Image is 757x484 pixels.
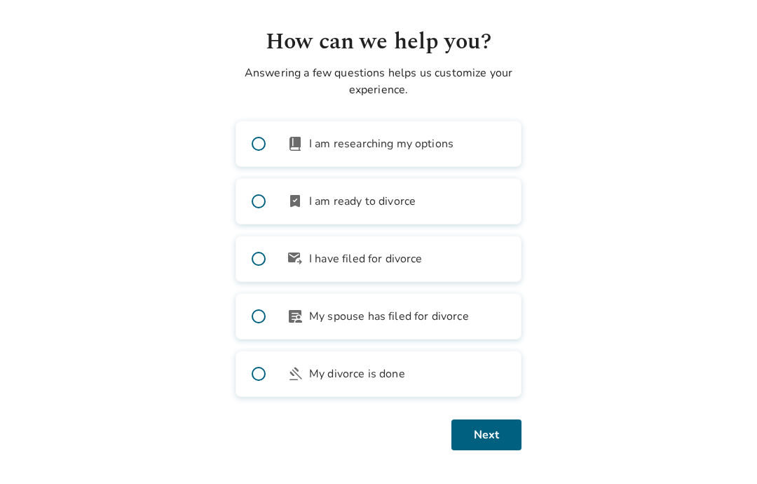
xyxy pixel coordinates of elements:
span: My divorce is done [309,365,405,382]
span: bookmark_check [287,193,304,210]
span: book_2 [287,135,304,152]
span: article_person [287,308,304,325]
button: Next [451,419,521,450]
h1: How can we help you? [236,25,521,59]
span: I am ready to divorce [309,193,416,210]
iframe: Chat Widget [687,417,757,484]
span: gavel [287,365,304,382]
span: My spouse has filed for divorce [309,308,469,325]
span: outgoing_mail [287,250,304,267]
span: I have filed for divorce [309,250,423,267]
p: Answering a few questions helps us customize your experience. [236,65,521,98]
span: I am researching my options [309,135,453,152]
